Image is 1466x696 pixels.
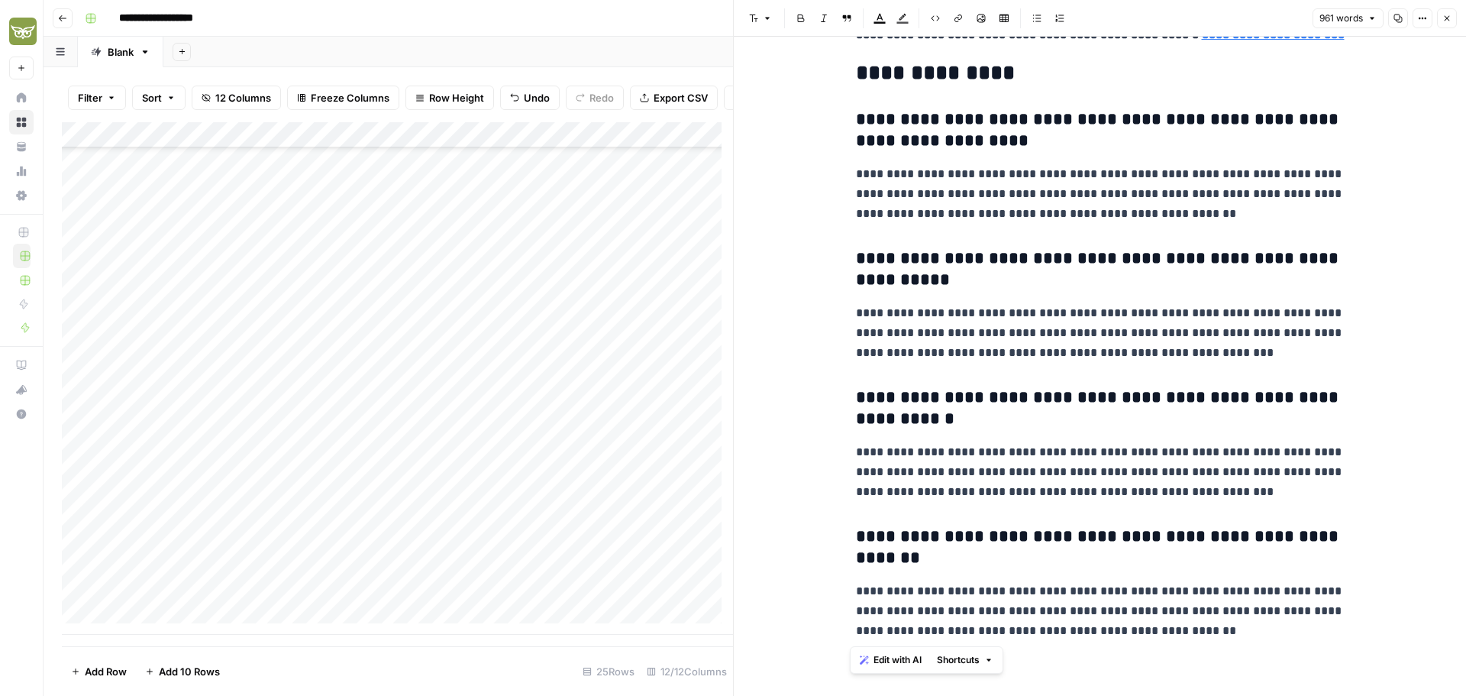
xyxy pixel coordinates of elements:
a: Settings [9,183,34,208]
button: Workspace: Evergreen Media [9,12,34,50]
button: Help + Support [9,402,34,426]
span: Undo [524,90,550,105]
button: Export CSV [630,86,718,110]
div: Blank [108,44,134,60]
button: What's new? [9,377,34,402]
button: Edit with AI [854,650,928,670]
span: 12 Columns [215,90,271,105]
a: AirOps Academy [9,353,34,377]
button: Row Height [405,86,494,110]
span: Redo [589,90,614,105]
span: Add Row [85,664,127,679]
a: Blank [78,37,163,67]
button: Freeze Columns [287,86,399,110]
button: 12 Columns [192,86,281,110]
img: Evergreen Media Logo [9,18,37,45]
span: Filter [78,90,102,105]
a: Your Data [9,134,34,159]
button: Shortcuts [931,650,999,670]
span: Edit with AI [873,653,922,667]
button: Redo [566,86,624,110]
button: Undo [500,86,560,110]
span: Export CSV [654,90,708,105]
button: Filter [68,86,126,110]
span: 961 words [1319,11,1363,25]
span: Freeze Columns [311,90,389,105]
div: 25 Rows [576,659,641,684]
span: Row Height [429,90,484,105]
a: Browse [9,110,34,134]
button: Add Row [62,659,136,684]
button: Sort [132,86,186,110]
button: 961 words [1313,8,1384,28]
div: 12/12 Columns [641,659,733,684]
div: What's new? [10,378,33,401]
button: Add 10 Rows [136,659,229,684]
a: Home [9,86,34,110]
a: Usage [9,159,34,183]
span: Shortcuts [937,653,980,667]
span: Sort [142,90,162,105]
span: Add 10 Rows [159,664,220,679]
